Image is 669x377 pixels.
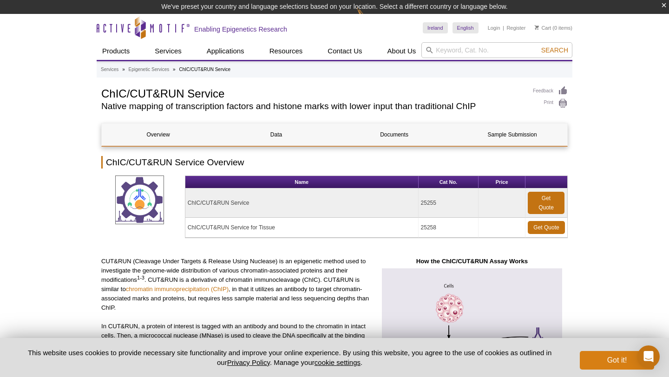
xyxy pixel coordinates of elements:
[264,42,308,60] a: Resources
[128,65,169,74] a: Epigenetic Services
[528,221,565,234] a: Get Quote
[315,358,361,366] button: cookie settings
[101,257,369,312] p: CUT&RUN (Cleavage Under Targets & Release Using Nuclease) is an epigenetic method used to investi...
[538,46,571,54] button: Search
[528,192,564,214] a: Get Quote
[535,25,551,31] a: Cart
[102,123,215,146] a: Overview
[173,67,176,72] li: »
[479,176,525,188] th: Price
[419,188,479,218] td: 25255
[338,123,451,146] a: Documents
[453,22,479,33] a: English
[185,218,419,238] td: ChIC/CUT&RUN Service for Tissue
[488,25,500,31] a: Login
[97,42,135,60] a: Products
[101,86,524,100] h1: ChIC/CUT&RUN Service
[503,22,504,33] li: |
[227,358,270,366] a: Privacy Policy
[506,25,525,31] a: Register
[416,258,528,265] strong: How the ChIC/CUT&RUN Assay Works
[101,322,369,368] p: In CUT&RUN, a protein of interest is tagged with an antibody and bound to the chromatin in intact...
[421,42,572,58] input: Keyword, Cat. No.
[137,275,144,280] sup: 1-3
[541,46,568,54] span: Search
[637,345,660,368] div: Open Intercom Messenger
[101,102,524,110] h2: Native mapping of transcription factors and histone marks with lower input than traditional ChIP
[179,67,230,72] li: ChIC/CUT&RUN Service
[322,42,367,60] a: Contact Us
[149,42,187,60] a: Services
[533,98,568,109] a: Print
[185,188,419,218] td: ChIC/CUT&RUN Service
[126,286,229,292] a: chromatin immunoprecipitation (ChIP)
[580,351,654,370] button: Got it!
[535,22,572,33] li: (0 items)
[185,176,419,188] th: Name
[357,7,381,29] img: Change Here
[101,65,118,74] a: Services
[456,123,569,146] a: Sample Submission
[533,86,568,96] a: Feedback
[194,25,287,33] h2: Enabling Epigenetics Research
[535,25,539,30] img: Your Cart
[101,156,568,169] h2: ChIC/CUT&RUN Service Overview
[122,67,125,72] li: »
[15,348,564,367] p: This website uses cookies to provide necessary site functionality and improve your online experie...
[423,22,448,33] a: Ireland
[419,218,479,238] td: 25258
[382,42,422,60] a: About Us
[419,176,479,188] th: Cat No.
[201,42,250,60] a: Applications
[115,175,164,224] img: ChIC/CUT&RUN Service
[220,123,333,146] a: Data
